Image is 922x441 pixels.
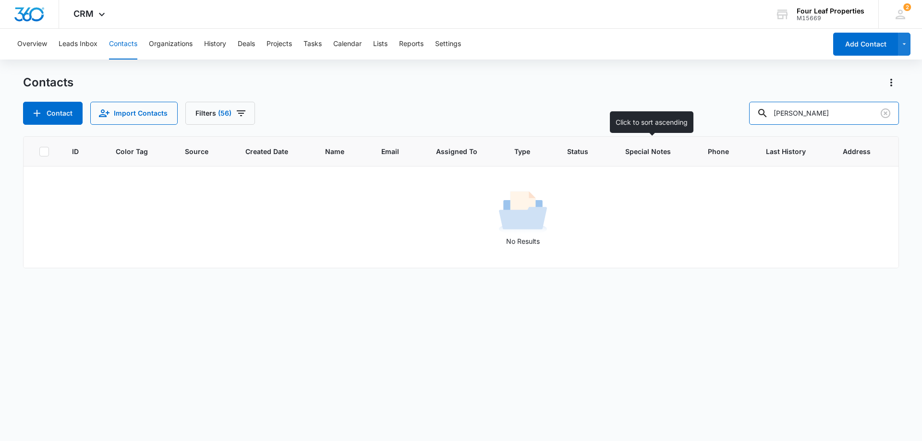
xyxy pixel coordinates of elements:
[435,29,461,60] button: Settings
[797,7,864,15] div: account name
[333,29,362,60] button: Calendar
[23,75,73,90] h1: Contacts
[109,29,137,60] button: Contacts
[204,29,226,60] button: History
[90,102,178,125] button: Import Contacts
[245,146,288,156] span: Created Date
[267,29,292,60] button: Projects
[514,146,530,156] span: Type
[884,75,899,90] button: Actions
[499,188,547,236] img: No Results
[843,146,871,156] span: Address
[23,102,83,125] button: Add Contact
[238,29,255,60] button: Deals
[185,102,255,125] button: Filters
[749,102,899,125] input: Search Contacts
[833,33,898,56] button: Add Contact
[303,29,322,60] button: Tasks
[797,15,864,22] div: account id
[185,146,208,156] span: Source
[436,146,477,156] span: Assigned To
[610,111,693,133] div: Click to sort ascending
[373,29,388,60] button: Lists
[59,29,97,60] button: Leads Inbox
[878,106,893,121] button: Clear
[218,110,231,117] span: (56)
[766,146,806,156] span: Last History
[903,3,911,11] div: notifications count
[903,3,911,11] span: 2
[625,146,671,156] span: Special Notes
[149,29,193,60] button: Organizations
[73,9,94,19] span: CRM
[17,29,47,60] button: Overview
[72,146,79,156] span: ID
[381,146,399,156] span: Email
[116,146,148,156] span: Color Tag
[325,146,344,156] span: Name
[708,146,729,156] span: Phone
[567,146,588,156] span: Status
[399,29,424,60] button: Reports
